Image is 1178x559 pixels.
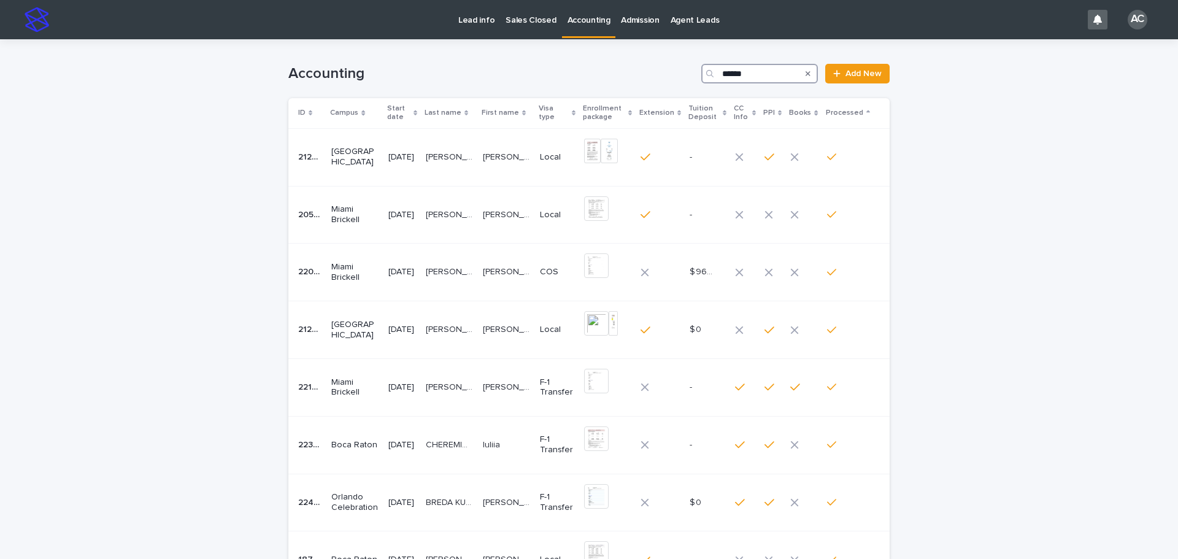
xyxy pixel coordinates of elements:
[1128,10,1147,29] div: AC
[298,380,324,393] p: 22164
[331,204,379,225] p: Miami Brickell
[583,102,625,125] p: Enrollment package
[388,440,416,450] p: [DATE]
[388,382,416,393] p: [DATE]
[483,495,533,508] p: [PERSON_NAME]
[388,325,416,335] p: [DATE]
[701,64,818,83] input: Search
[288,65,696,83] h1: Accounting
[298,106,306,120] p: ID
[690,380,695,393] p: -
[483,438,502,450] p: Iuliia
[298,322,324,335] p: 21263
[540,210,574,220] p: Local
[540,325,574,335] p: Local
[483,207,533,220] p: Joscelyn De Las Mercedes
[483,264,533,277] p: Andres Sebastian
[825,64,890,83] a: Add New
[690,207,695,220] p: -
[298,495,324,508] p: 22484
[482,106,519,120] p: First name
[288,416,890,474] tr: 2232922329 Boca Raton[DATE]CHEREMISINACHEREMISINA IuliiaIuliia F-1 Transfer--
[25,7,49,32] img: stacker-logo-s-only.png
[763,106,775,120] p: PPI
[690,264,715,277] p: $ 960.00
[426,207,475,220] p: Marquez Hernandez
[425,106,461,120] p: Last name
[298,207,324,220] p: 20543
[826,106,863,120] p: Processed
[288,186,890,244] tr: 2054320543 Miami Brickell[DATE][PERSON_NAME][PERSON_NAME] [PERSON_NAME] Mercedes[PERSON_NAME] Mer...
[483,322,533,335] p: [PERSON_NAME]
[688,102,719,125] p: Tuition Deposit
[331,440,379,450] p: Boca Raton
[331,262,379,283] p: Miami Brickell
[331,492,379,513] p: Orlando Celebration
[388,267,416,277] p: [DATE]
[426,322,475,335] p: INOCENCIO LEITE DA SILVA
[288,358,890,416] tr: 2216422164 Miami Brickell[DATE][PERSON_NAME][PERSON_NAME] [PERSON_NAME] [PERSON_NAME][PERSON_NAME...
[845,69,882,78] span: Add New
[288,128,890,186] tr: 2126321263 [GEOGRAPHIC_DATA][DATE][PERSON_NAME][PERSON_NAME] [PERSON_NAME][PERSON_NAME] Local--
[426,150,475,163] p: INOCENCIO LEITE DA SILVA
[426,438,475,450] p: CHEREMISINA
[288,301,890,359] tr: 2126321263 [GEOGRAPHIC_DATA][DATE][PERSON_NAME][PERSON_NAME] [PERSON_NAME][PERSON_NAME] Local$ 0$ 0
[540,267,574,277] p: COS
[540,377,574,398] p: F-1 Transfer
[288,244,890,301] tr: 2205822058 Miami Brickell[DATE][PERSON_NAME][PERSON_NAME] [PERSON_NAME][PERSON_NAME] COS$ 960.00$...
[331,147,379,168] p: [GEOGRAPHIC_DATA]
[690,322,704,335] p: $ 0
[690,438,695,450] p: -
[540,492,574,513] p: F-1 Transfer
[483,150,533,163] p: [PERSON_NAME]
[388,210,416,220] p: [DATE]
[426,495,475,508] p: BREDA KUBOTA
[734,102,749,125] p: CC Info
[540,152,574,163] p: Local
[331,377,379,398] p: Miami Brickell
[330,106,358,120] p: Campus
[789,106,811,120] p: Books
[540,434,574,455] p: F-1 Transfer
[387,102,410,125] p: Start date
[539,102,569,125] p: Visa type
[388,152,416,163] p: [DATE]
[288,474,890,531] tr: 2248422484 Orlando Celebration[DATE]BREDA KUBOTABREDA KUBOTA [PERSON_NAME][PERSON_NAME] F-1 Trans...
[298,264,324,277] p: 22058
[331,320,379,341] p: [GEOGRAPHIC_DATA]
[426,264,475,277] p: Ramirez Hernandez
[639,106,674,120] p: Extension
[388,498,416,508] p: [DATE]
[690,150,695,163] p: -
[483,380,533,393] p: Gabriela Maria
[298,150,324,163] p: 21263
[426,380,475,393] p: Figueroa Hernandez
[298,438,324,450] p: 22329
[690,495,704,508] p: $ 0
